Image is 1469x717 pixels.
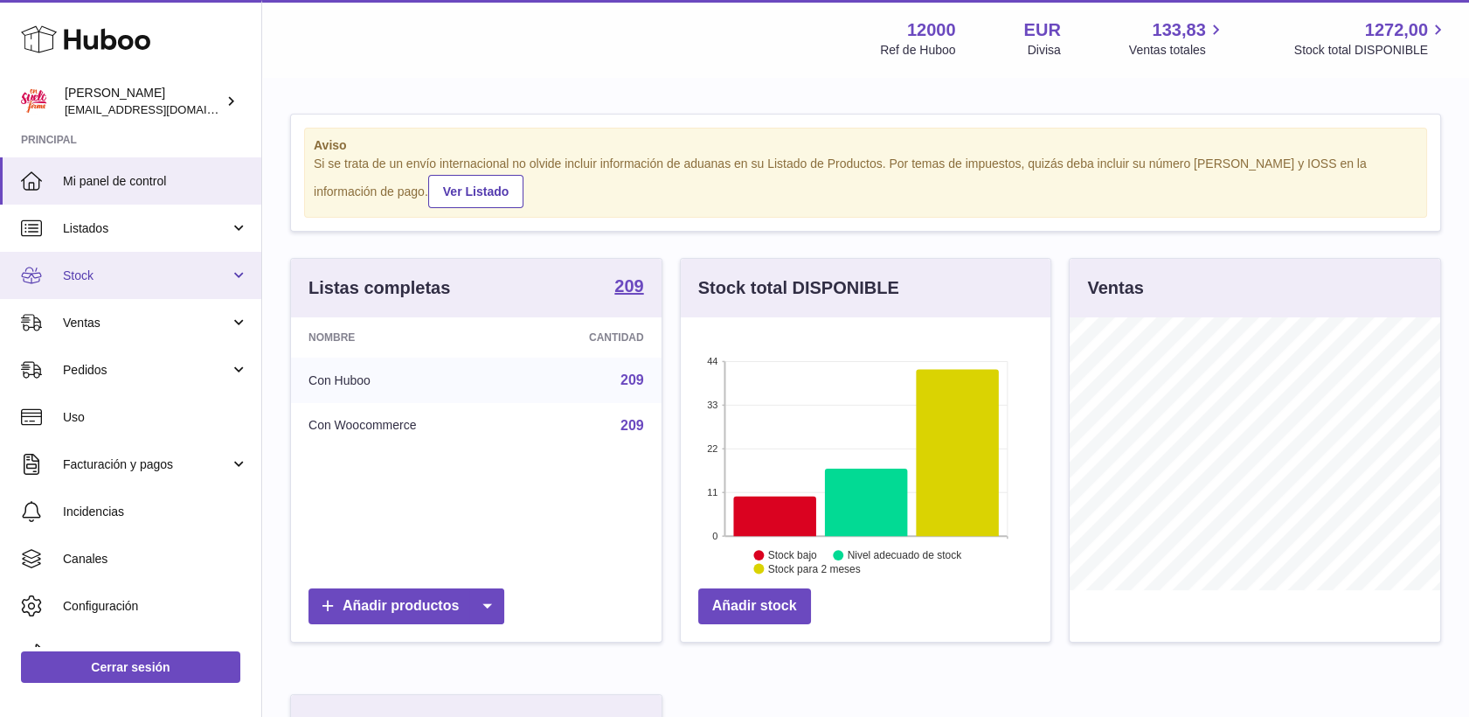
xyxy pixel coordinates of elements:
text: 33 [707,400,717,410]
a: 209 [614,277,643,298]
text: 44 [707,356,717,366]
text: 0 [712,531,717,541]
h3: Stock total DISPONIBLE [698,276,899,300]
div: Si se trata de un envío internacional no olvide incluir información de aduanas en su Listado de P... [314,156,1417,208]
span: Listados [63,220,230,237]
div: [PERSON_NAME] [65,85,222,118]
a: 133,83 Ventas totales [1129,18,1226,59]
span: 1272,00 [1365,18,1428,42]
text: Nivel adecuado de stock [848,549,963,561]
td: Con Huboo [291,358,518,403]
span: Stock [63,268,230,284]
a: Ver Listado [428,175,523,208]
a: Añadir stock [698,588,811,624]
strong: 209 [614,277,643,295]
h3: Listas completas [308,276,450,300]
th: Nombre [291,317,518,358]
span: [EMAIL_ADDRESS][DOMAIN_NAME] [65,102,257,116]
span: Uso [63,409,248,426]
span: Pedidos [63,362,230,379]
span: 133,83 [1153,18,1206,42]
text: 22 [707,443,717,454]
strong: EUR [1024,18,1061,42]
span: Ventas [63,315,230,331]
a: Añadir productos [308,588,504,624]
span: Devoluciones [63,645,248,662]
a: 209 [620,418,644,433]
span: Canales [63,551,248,567]
span: Ventas totales [1129,42,1226,59]
span: Incidencias [63,504,248,520]
text: 11 [707,487,717,498]
span: Mi panel de control [63,173,248,190]
td: Con Woocommerce [291,403,518,449]
div: Divisa [1028,42,1061,59]
h3: Ventas [1087,276,1143,300]
span: Facturación y pagos [63,456,230,473]
text: Stock para 2 meses [768,563,861,575]
a: Cerrar sesión [21,651,240,683]
img: mar@ensuelofirme.com [21,88,47,115]
div: Ref de Huboo [880,42,955,59]
strong: 12000 [907,18,956,42]
span: Stock total DISPONIBLE [1294,42,1448,59]
th: Cantidad [518,317,661,358]
strong: Aviso [314,137,1417,154]
a: 1272,00 Stock total DISPONIBLE [1294,18,1448,59]
text: Stock bajo [768,549,817,561]
a: 209 [620,372,644,387]
span: Configuración [63,598,248,615]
